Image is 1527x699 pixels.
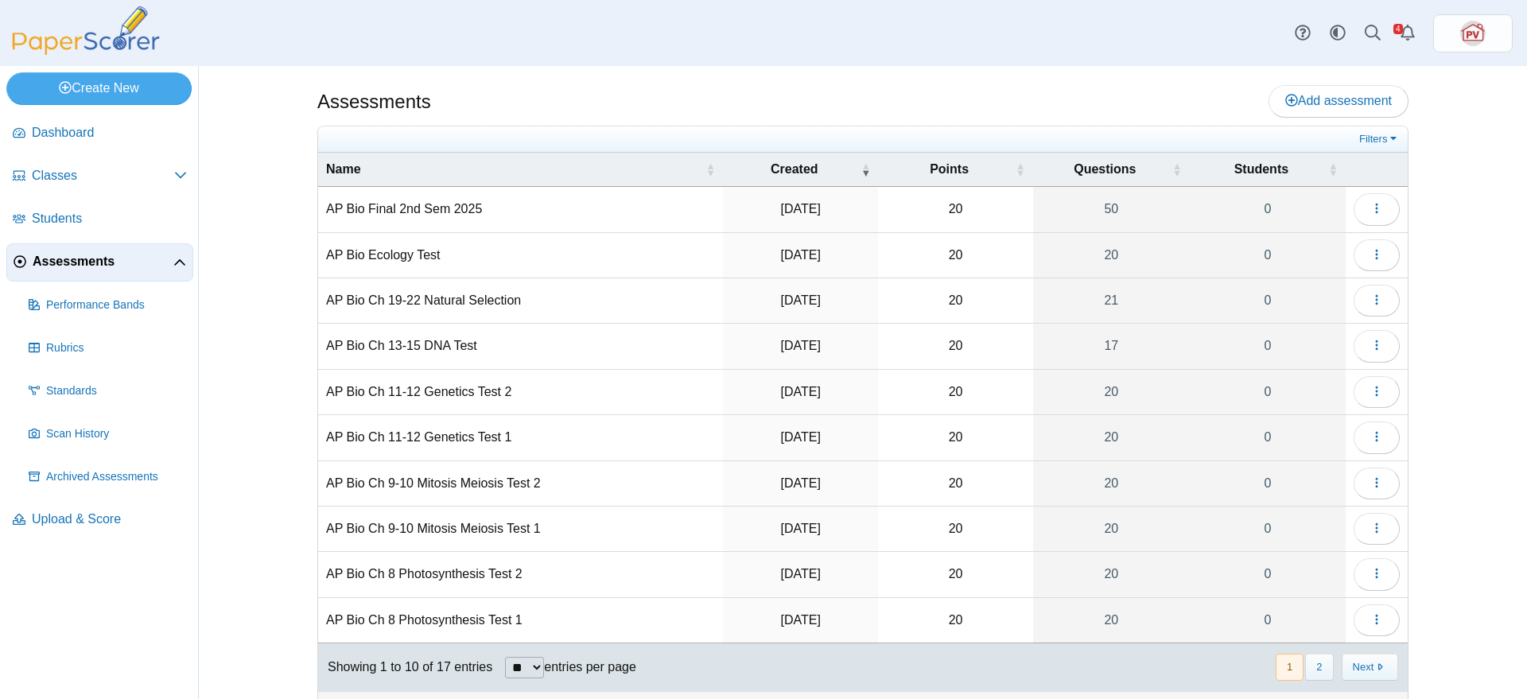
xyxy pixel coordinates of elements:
[33,253,173,270] span: Assessments
[6,200,193,239] a: Students
[1269,85,1408,117] a: Add assessment
[1355,131,1404,147] a: Filters
[1190,278,1346,323] a: 0
[781,202,821,216] time: May 12, 2025 at 9:40 AM
[1033,415,1190,460] a: 20
[318,324,723,369] td: AP Bio Ch 13-15 DNA Test
[878,461,1032,507] td: 20
[781,567,821,581] time: Jan 15, 2025 at 12:51 PM
[1460,21,1486,46] img: ps.2dGqZ33xQFlRBWZu
[878,187,1032,232] td: 20
[6,501,193,539] a: Upload & Score
[1033,370,1190,414] a: 20
[318,643,492,691] div: Showing 1 to 10 of 17 entries
[317,88,431,115] h1: Assessments
[1190,461,1346,506] a: 0
[1276,654,1304,680] button: 1
[878,233,1032,278] td: 20
[878,324,1032,369] td: 20
[878,598,1032,643] td: 20
[6,157,193,196] a: Classes
[32,210,187,227] span: Students
[1190,370,1346,414] a: 0
[878,278,1032,324] td: 20
[1433,14,1513,52] a: ps.2dGqZ33xQFlRBWZu
[878,552,1032,597] td: 20
[781,430,821,444] time: Feb 25, 2025 at 11:24 AM
[318,507,723,552] td: AP Bio Ch 9-10 Mitosis Meiosis Test 1
[781,385,821,398] time: Feb 25, 2025 at 11:25 AM
[1033,507,1190,551] a: 20
[318,552,723,597] td: AP Bio Ch 8 Photosynthesis Test 2
[6,243,193,282] a: Assessments
[1190,187,1346,231] a: 0
[544,660,636,674] label: entries per page
[32,511,187,528] span: Upload & Score
[1190,233,1346,278] a: 0
[1033,461,1190,506] a: 20
[32,124,187,142] span: Dashboard
[318,233,723,278] td: AP Bio Ecology Test
[1033,187,1190,231] a: 50
[318,370,723,415] td: AP Bio Ch 11-12 Genetics Test 2
[1033,324,1190,368] a: 17
[1033,552,1190,596] a: 20
[46,297,187,313] span: Performance Bands
[1198,161,1325,178] span: Students
[46,469,187,485] span: Archived Assessments
[781,339,821,352] time: Apr 4, 2025 at 3:26 PM
[878,507,1032,552] td: 20
[878,370,1032,415] td: 20
[318,278,723,324] td: AP Bio Ch 19-22 Natural Selection
[1033,233,1190,278] a: 20
[781,476,821,490] time: Feb 3, 2025 at 1:05 PM
[1033,278,1190,323] a: 21
[1190,415,1346,460] a: 0
[705,161,715,177] span: Name : Activate to sort
[318,598,723,643] td: AP Bio Ch 8 Photosynthesis Test 1
[1342,654,1398,680] button: Next
[1460,21,1486,46] span: Tim Peevyhouse
[1390,16,1425,51] a: Alerts
[22,415,193,453] a: Scan History
[6,44,165,57] a: PaperScorer
[326,161,702,178] span: Name
[1328,161,1338,177] span: Students : Activate to sort
[46,426,187,442] span: Scan History
[1190,598,1346,643] a: 0
[22,329,193,367] a: Rubrics
[318,415,723,460] td: AP Bio Ch 11-12 Genetics Test 1
[1285,94,1392,107] span: Add assessment
[6,72,192,104] a: Create New
[781,522,821,535] time: Feb 3, 2025 at 1:04 PM
[886,161,1012,178] span: Points
[1190,507,1346,551] a: 0
[1190,324,1346,368] a: 0
[318,461,723,507] td: AP Bio Ch 9-10 Mitosis Meiosis Test 2
[6,115,193,153] a: Dashboard
[6,6,165,55] img: PaperScorer
[861,161,870,177] span: Created : Activate to remove sorting
[1033,598,1190,643] a: 20
[46,340,187,356] span: Rubrics
[1190,552,1346,596] a: 0
[1172,161,1182,177] span: Questions : Activate to sort
[318,187,723,232] td: AP Bio Final 2nd Sem 2025
[1305,654,1333,680] button: 2
[32,167,174,184] span: Classes
[22,458,193,496] a: Archived Assessments
[46,383,187,399] span: Standards
[22,286,193,324] a: Performance Bands
[1041,161,1169,178] span: Questions
[22,372,193,410] a: Standards
[878,415,1032,460] td: 20
[1274,654,1398,680] nav: pagination
[1016,161,1025,177] span: Points : Activate to sort
[781,293,821,307] time: Apr 21, 2025 at 10:18 AM
[781,613,821,627] time: Jan 15, 2025 at 12:51 PM
[731,161,857,178] span: Created
[781,248,821,262] time: May 5, 2025 at 11:36 AM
